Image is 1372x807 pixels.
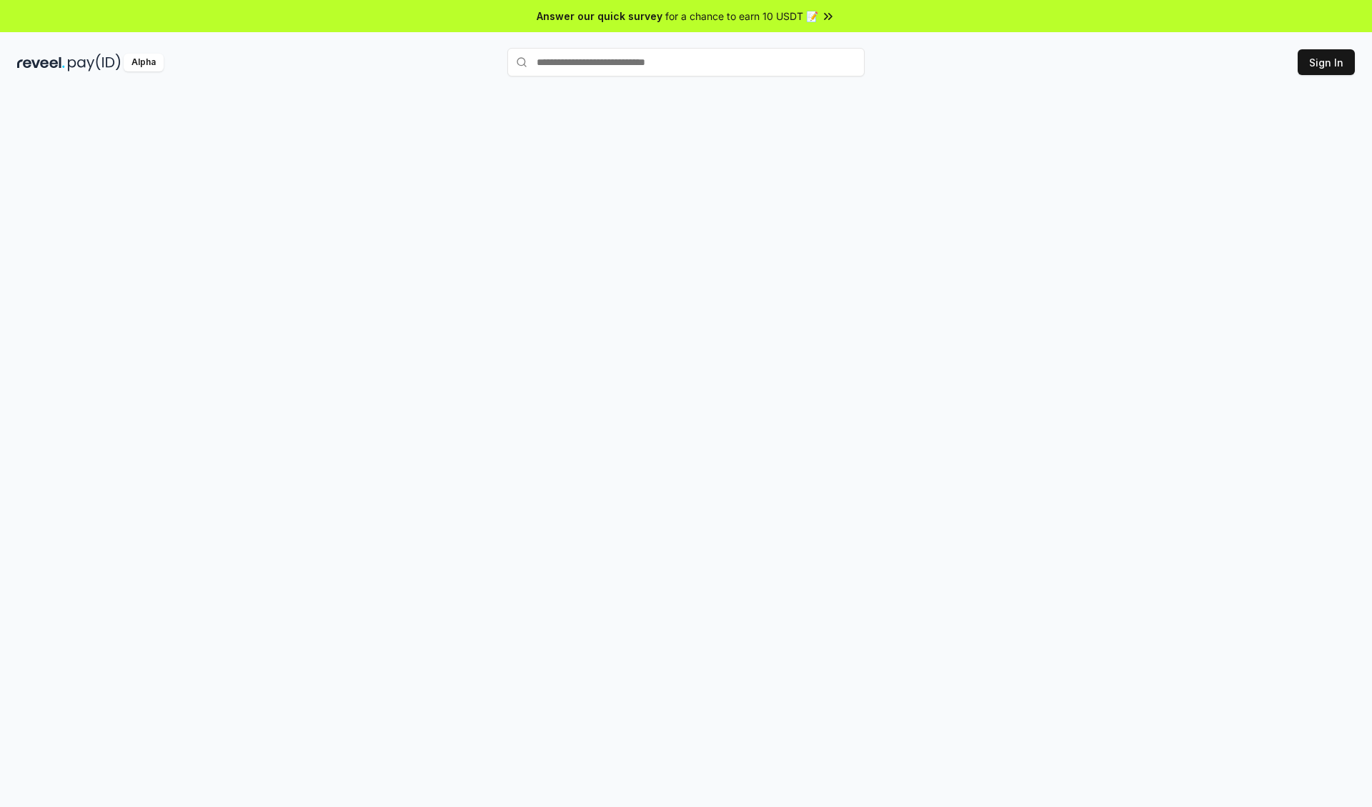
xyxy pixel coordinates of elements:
span: Answer our quick survey [537,9,662,24]
span: for a chance to earn 10 USDT 📝 [665,9,818,24]
button: Sign In [1298,49,1355,75]
img: reveel_dark [17,54,65,71]
img: pay_id [68,54,121,71]
div: Alpha [124,54,164,71]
